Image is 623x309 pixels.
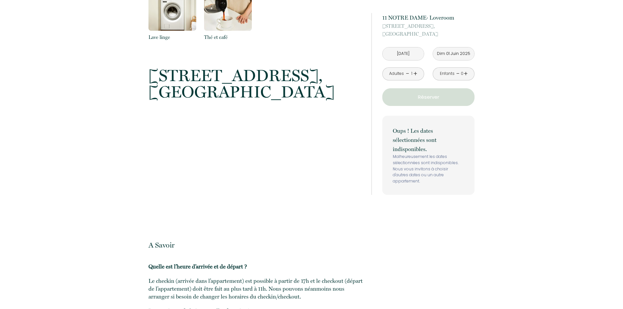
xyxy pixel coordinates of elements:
[148,263,247,270] b: Quelle est l’heure d’arrivée et de départ ?
[406,69,409,79] a: -
[393,154,464,184] p: Malheureusement les dates sélectionnées sont indisponibles. Nous vous invitons à choisir d'autres...
[464,69,468,79] a: +
[440,71,455,77] div: Enfants
[382,13,475,22] p: 11 NOTRE DAME· Loveroom
[433,47,474,60] input: Départ
[204,33,252,41] p: Thé et café
[382,22,475,30] span: [STREET_ADDRESS],
[148,241,363,249] p: A Savoir
[389,71,404,77] div: Adultes
[456,69,460,79] a: -
[148,67,363,100] p: [GEOGRAPHIC_DATA]
[148,33,196,41] p: Lave linge
[385,93,472,101] p: Réserver
[382,22,475,38] p: [GEOGRAPHIC_DATA]
[148,67,363,84] span: [STREET_ADDRESS],
[460,71,464,77] div: 0
[413,69,417,79] a: +
[148,277,363,300] p: Le checkin (arrivée dans l’appartement) est possible à partir de 17h et le checkout (départ de l’...
[382,88,475,106] button: Réserver
[393,126,464,154] p: Oups ! Les dates sélectionnées sont indisponibles.
[410,71,413,77] div: 1
[383,47,424,60] input: Arrivée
